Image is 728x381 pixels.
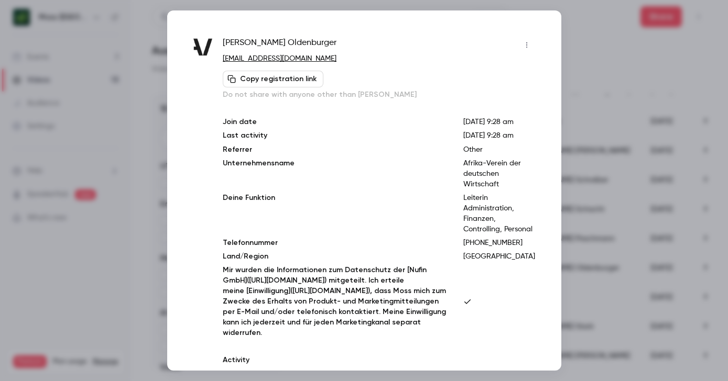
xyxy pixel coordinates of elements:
a: [EMAIL_ADDRESS][DOMAIN_NAME] [223,55,336,62]
p: Other [463,144,535,155]
p: Do not share with anyone other than [PERSON_NAME] [223,89,535,100]
p: Referrer [223,144,446,155]
p: Land/Region [223,251,446,262]
img: afrikaverein.de [193,38,213,57]
p: Mir wurden die Informationen zum Datenschutz der [Nufin GmbH]([URL][DOMAIN_NAME]) mitgeteilt. Ich... [223,265,446,338]
p: Unternehmensname [223,158,446,189]
span: [PERSON_NAME] Oldenburger [223,37,336,53]
p: Telefonnummer [223,238,446,248]
p: [GEOGRAPHIC_DATA] [463,251,535,262]
p: Join date [223,117,446,127]
p: [DATE] 9:28 am [463,117,535,127]
p: Activity [223,355,535,365]
button: Copy registration link [223,71,323,87]
p: Last activity [223,130,446,141]
p: [PHONE_NUMBER] [463,238,535,248]
p: Deine Funktion [223,193,446,234]
p: Afrika-Verein der deutschen Wirtschaft [463,158,535,189]
p: Leiterin Administration, Finanzen, Controlling, Personal [463,193,535,234]
span: [DATE] 9:28 am [463,132,514,139]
